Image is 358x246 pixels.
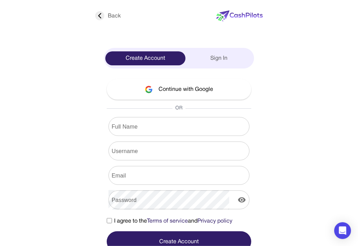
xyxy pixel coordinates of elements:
[216,10,263,22] img: new-logo.svg
[95,12,121,20] div: Back
[334,222,351,239] div: Open Intercom Messenger
[105,51,185,65] div: Create Account
[114,217,232,225] span: I agree to the and
[185,51,253,65] div: Sign In
[173,105,185,112] span: OR
[147,219,188,224] a: Terms of service
[197,219,232,224] a: Privacy policy
[107,79,251,100] button: Continue with Google
[145,86,153,93] img: google-logo.svg
[235,193,249,207] button: display the password
[107,218,112,223] input: I agree to theTerms of serviceandPrivacy policy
